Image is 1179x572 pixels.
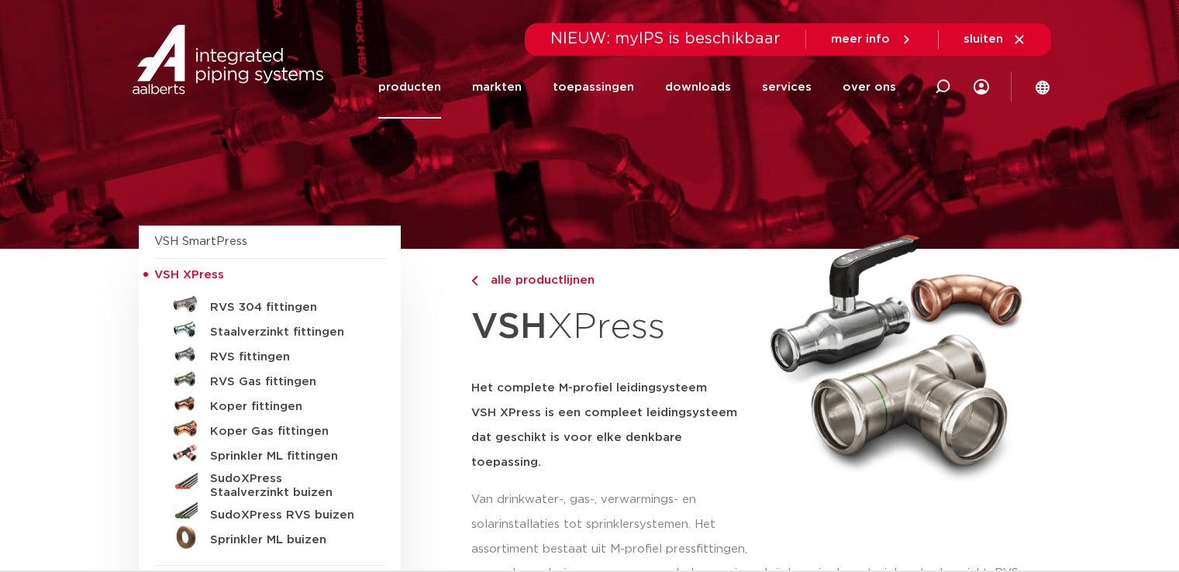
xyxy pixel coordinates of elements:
[210,472,364,500] h5: SudoXPress Staalverzinkt buizen
[974,56,989,119] div: my IPS
[471,298,752,357] h1: XPress
[154,236,247,247] a: VSH SmartPress
[471,309,547,345] strong: VSH
[210,301,364,315] h5: RVS 304 fittingen
[843,56,896,119] a: over ons
[831,33,890,45] span: meer info
[831,33,913,47] a: meer info
[154,525,385,550] a: Sprinkler ML buizen
[154,342,385,367] a: RVS fittingen
[154,441,385,466] a: Sprinkler ML fittingen
[481,274,595,286] span: alle productlijnen
[553,56,634,119] a: toepassingen
[154,391,385,416] a: Koper fittingen
[210,375,364,389] h5: RVS Gas fittingen
[154,466,385,500] a: SudoXPress Staalverzinkt buizen
[210,450,364,463] h5: Sprinkler ML fittingen
[210,400,364,414] h5: Koper fittingen
[964,33,1026,47] a: sluiten
[378,56,441,119] a: producten
[210,425,364,439] h5: Koper Gas fittingen
[471,276,477,286] img: chevron-right.svg
[471,376,752,475] h5: Het complete M-profiel leidingsysteem VSH XPress is een compleet leidingsysteem dat geschikt is v...
[154,292,385,317] a: RVS 304 fittingen
[472,56,522,119] a: markten
[210,533,364,547] h5: Sprinkler ML buizen
[550,31,781,47] span: NIEUW: myIPS is beschikbaar
[154,317,385,342] a: Staalverzinkt fittingen
[471,488,752,562] p: Van drinkwater-, gas-, verwarmings- en solarinstallaties tot sprinklersystemen. Het assortiment b...
[154,416,385,441] a: Koper Gas fittingen
[154,500,385,525] a: SudoXPress RVS buizen
[471,271,752,290] a: alle productlijnen
[964,33,1003,45] span: sluiten
[210,508,364,522] h5: SudoXPress RVS buizen
[762,56,812,119] a: services
[378,56,896,119] nav: Menu
[665,56,731,119] a: downloads
[154,269,224,281] span: VSH XPress
[210,350,364,364] h5: RVS fittingen
[210,326,364,339] h5: Staalverzinkt fittingen
[154,367,385,391] a: RVS Gas fittingen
